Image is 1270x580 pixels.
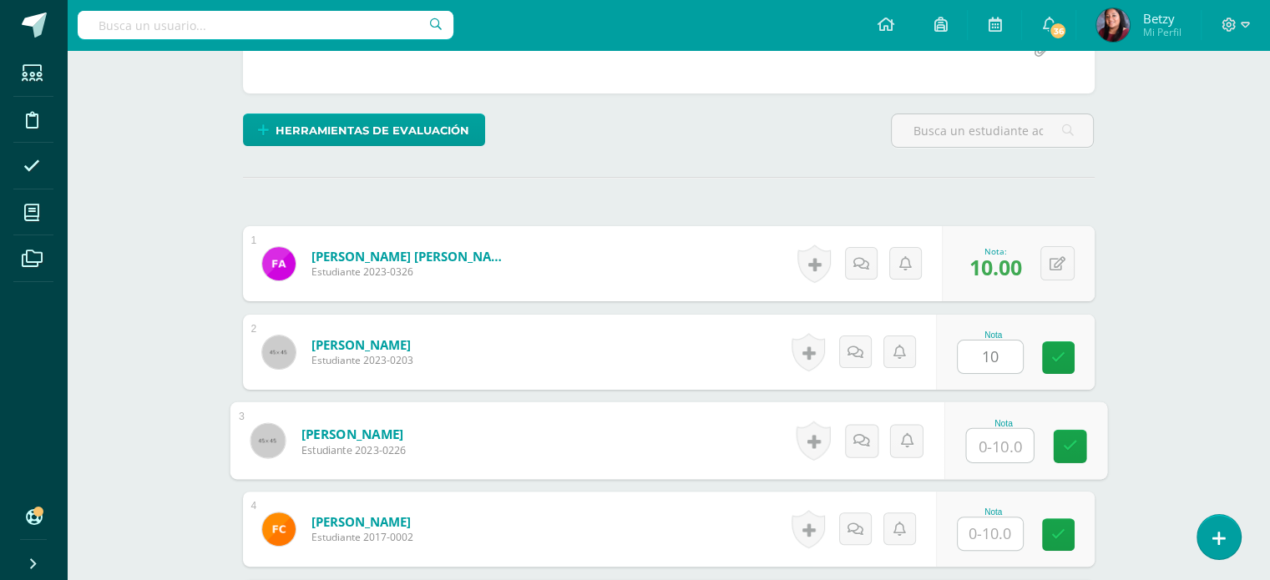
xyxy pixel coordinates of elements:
[262,512,296,546] img: ac183509ebdf9cbfe50569c14c5da54a.png
[969,253,1022,281] span: 10.00
[311,353,413,367] span: Estudiante 2023-0203
[958,340,1023,373] input: 0-10.0
[78,11,453,39] input: Busca un usuario...
[311,530,413,544] span: Estudiante 2017-0002
[301,425,406,442] a: [PERSON_NAME]
[969,245,1022,257] div: Nota:
[1142,25,1181,39] span: Mi Perfil
[1142,10,1181,27] span: Betzy
[276,115,469,146] span: Herramientas de evaluación
[957,330,1030,340] div: Nota
[958,517,1023,550] input: 0-10.0
[301,442,406,457] span: Estudiante 2023-0226
[262,335,296,369] img: 45x45
[311,248,512,265] a: [PERSON_NAME] [PERSON_NAME]
[311,513,413,530] a: [PERSON_NAME]
[250,423,285,457] img: 45x45
[262,247,296,280] img: 15a6e49994c9e940e0b0f1c9b766f61e.png
[1049,22,1067,40] span: 36
[892,114,1093,147] input: Busca un estudiante aquí...
[957,507,1030,517] div: Nota
[281,34,519,67] div: No hay archivos subidos a esta actividad...
[311,336,413,353] a: [PERSON_NAME]
[1096,8,1130,42] img: e3ef1c2e9fb4cf0091d72784ffee823d.png
[243,113,485,146] a: Herramientas de evaluación
[311,265,512,279] span: Estudiante 2023-0326
[966,429,1033,462] input: 0-10.0
[965,418,1041,427] div: Nota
